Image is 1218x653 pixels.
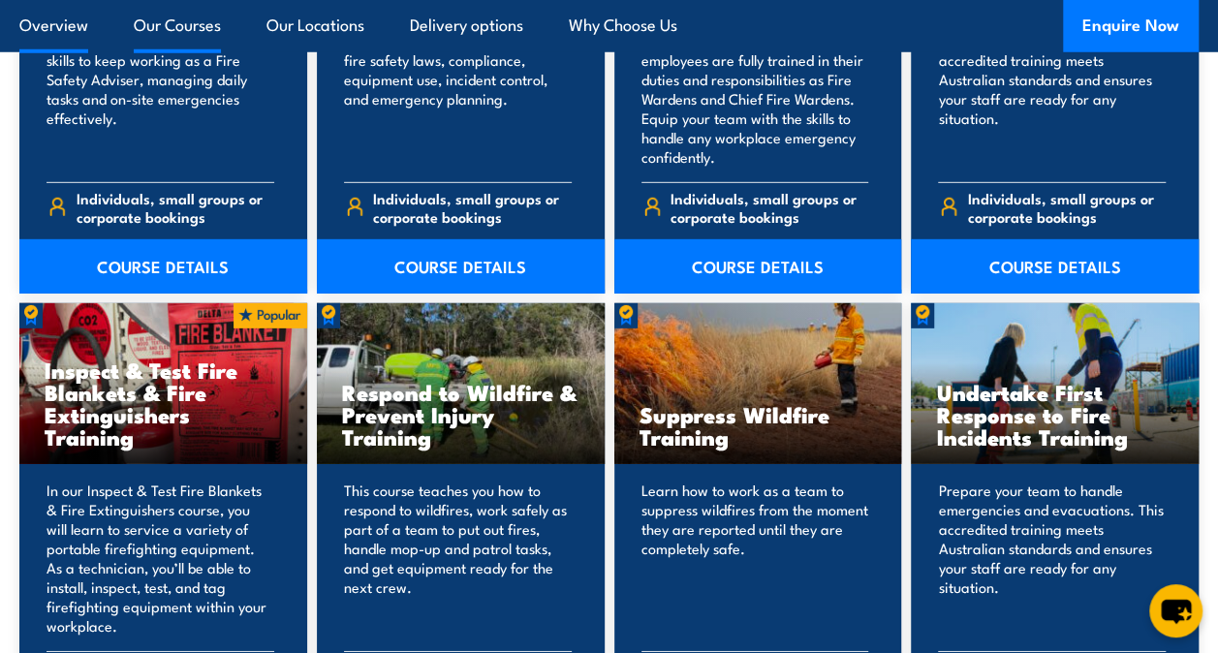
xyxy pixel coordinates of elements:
span: Individuals, small groups or corporate bookings [373,189,571,226]
span: Individuals, small groups or corporate bookings [77,189,274,226]
p: Our Fire Warden and Chief Fire Warden course ensures that your employees are fully trained in the... [641,12,869,167]
span: Individuals, small groups or corporate bookings [968,189,1166,226]
a: COURSE DETAILS [614,239,902,294]
h3: Undertake First Response to Fire Incidents Training [936,381,1173,448]
p: This course teaches you how to respond to wildfires, work safely as part of a team to put out fir... [344,481,572,636]
h3: Respond to Wildfire & Prevent Injury Training [342,381,579,448]
p: Prepare your team to handle emergencies and evacuations. This accredited training meets Australia... [938,481,1166,636]
p: Learn how to work as a team to suppress wildfires from the moment they are reported until they ar... [641,481,869,636]
a: COURSE DETAILS [911,239,1199,294]
p: Prepare your team to handle emergencies and evacuations. This accredited training meets Australia... [938,12,1166,167]
p: NSW Fire Safety Officer training for health sector staff, covering fire safety laws, compliance, ... [344,12,572,167]
h3: Suppress Wildfire Training [640,403,877,448]
h3: Inspect & Test Fire Blankets & Fire Extinguishers Training [45,358,282,448]
a: COURSE DETAILS [19,239,307,294]
p: In our Inspect & Test Fire Blankets & Fire Extinguishers course, you will learn to service a vari... [47,481,274,636]
span: Individuals, small groups or corporate bookings [671,189,868,226]
button: chat-button [1149,584,1202,637]
a: COURSE DETAILS [317,239,605,294]
p: Our Fire Safety Adviser re-certification course gives you the skills to keep working as a Fire Sa... [47,12,274,167]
